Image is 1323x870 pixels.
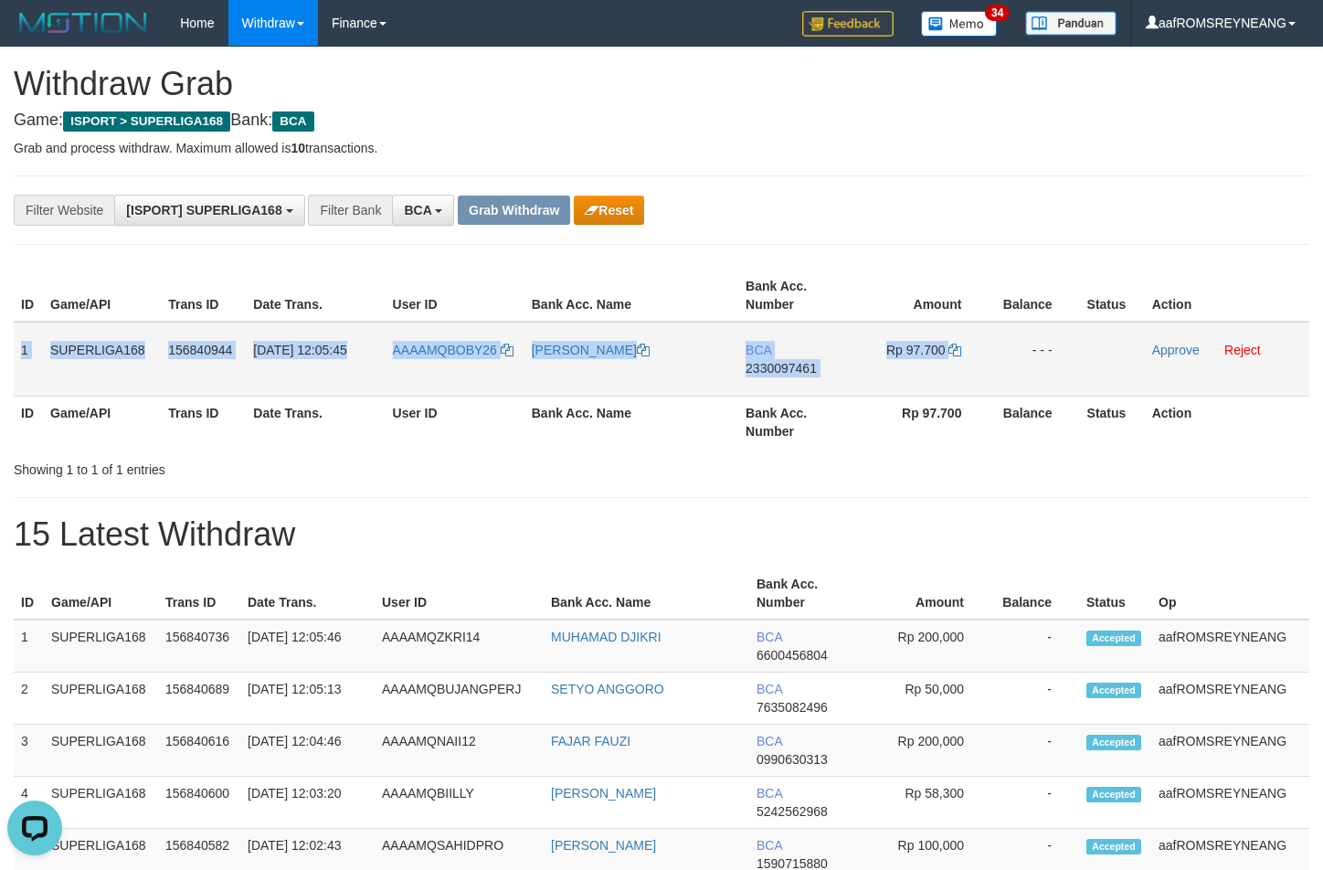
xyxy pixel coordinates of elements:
[375,568,544,620] th: User ID
[375,725,544,777] td: AAAAMQNAII12
[551,838,656,853] a: [PERSON_NAME]
[158,777,240,829] td: 156840600
[1151,777,1309,829] td: aafROMSREYNEANG
[386,396,524,448] th: User ID
[886,343,946,357] span: Rp 97.700
[802,11,894,37] img: Feedback.jpg
[386,270,524,322] th: User ID
[757,752,828,767] span: Copy 0990630313 to clipboard
[852,396,989,448] th: Rp 97.700
[1080,396,1145,448] th: Status
[991,620,1079,673] td: -
[757,786,782,801] span: BCA
[1151,620,1309,673] td: aafROMSREYNEANG
[161,396,246,448] th: Trans ID
[860,620,991,673] td: Rp 200,000
[746,343,771,357] span: BCA
[246,270,385,322] th: Date Trans.
[240,673,375,725] td: [DATE] 12:05:13
[1080,270,1145,322] th: Status
[44,568,158,620] th: Game/API
[63,111,230,132] span: ISPORT > SUPERLIGA168
[757,648,828,663] span: Copy 6600456804 to clipboard
[14,322,43,397] td: 1
[392,195,454,226] button: BCA
[44,725,158,777] td: SUPERLIGA168
[43,270,161,322] th: Game/API
[991,725,1079,777] td: -
[43,322,161,397] td: SUPERLIGA168
[14,453,537,479] div: Showing 1 to 1 of 1 entries
[757,838,782,853] span: BCA
[1079,568,1151,620] th: Status
[393,343,513,357] a: AAAAMQBOBY26
[14,270,43,322] th: ID
[158,568,240,620] th: Trans ID
[1224,343,1261,357] a: Reject
[1145,270,1309,322] th: Action
[114,195,304,226] button: [ISPORT] SUPERLIGA168
[551,786,656,801] a: [PERSON_NAME]
[1151,673,1309,725] td: aafROMSREYNEANG
[240,620,375,673] td: [DATE] 12:05:46
[246,396,385,448] th: Date Trans.
[860,725,991,777] td: Rp 200,000
[757,734,782,748] span: BCA
[757,804,828,819] span: Copy 5242562968 to clipboard
[43,396,161,448] th: Game/API
[375,777,544,829] td: AAAAMQBIILLY
[272,111,313,132] span: BCA
[375,620,544,673] td: AAAAMQZKRI14
[1145,396,1309,448] th: Action
[44,620,158,673] td: SUPERLIGA168
[757,682,782,696] span: BCA
[14,777,44,829] td: 4
[757,700,828,715] span: Copy 7635082496 to clipboard
[404,203,431,217] span: BCA
[985,5,1010,21] span: 34
[1086,839,1141,854] span: Accepted
[308,195,392,226] div: Filter Bank
[757,630,782,644] span: BCA
[158,673,240,725] td: 156840689
[1086,735,1141,750] span: Accepted
[524,270,738,322] th: Bank Acc. Name
[14,620,44,673] td: 1
[749,568,860,620] th: Bank Acc. Number
[991,568,1079,620] th: Balance
[14,725,44,777] td: 3
[991,777,1079,829] td: -
[1025,11,1117,36] img: panduan.png
[14,195,114,226] div: Filter Website
[860,568,991,620] th: Amount
[393,343,497,357] span: AAAAMQBOBY26
[551,734,630,748] a: FAJAR FAUZI
[240,725,375,777] td: [DATE] 12:04:46
[253,343,346,357] span: [DATE] 12:05:45
[126,203,281,217] span: [ISPORT] SUPERLIGA168
[989,322,1079,397] td: - - -
[989,396,1079,448] th: Balance
[14,673,44,725] td: 2
[551,630,661,644] a: MUHAMAD DJIKRI
[14,9,153,37] img: MOTION_logo.png
[14,66,1309,102] h1: Withdraw Grab
[240,777,375,829] td: [DATE] 12:03:20
[458,196,570,225] button: Grab Withdraw
[860,777,991,829] td: Rp 58,300
[921,11,998,37] img: Button%20Memo.svg
[14,396,43,448] th: ID
[1151,725,1309,777] td: aafROMSREYNEANG
[1086,787,1141,802] span: Accepted
[168,343,232,357] span: 156840944
[14,568,44,620] th: ID
[7,7,62,62] button: Open LiveChat chat widget
[375,673,544,725] td: AAAAMQBUJANGPERJ
[551,682,664,696] a: SETYO ANGGORO
[948,343,961,357] a: Copy 97700 to clipboard
[991,673,1079,725] td: -
[738,270,852,322] th: Bank Acc. Number
[989,270,1079,322] th: Balance
[161,270,246,322] th: Trans ID
[1151,568,1309,620] th: Op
